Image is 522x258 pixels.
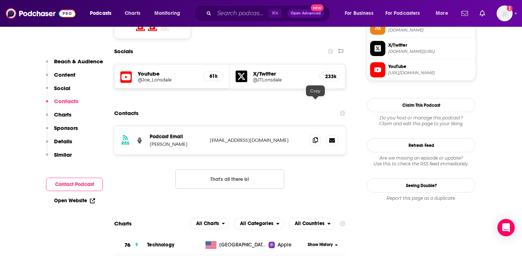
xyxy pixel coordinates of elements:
h2: Countries [289,218,335,229]
h2: Contacts [114,106,138,120]
p: Content [54,71,75,78]
p: Sponsors [54,124,78,131]
a: @JTLonsdale [253,77,313,83]
button: Social [46,85,70,98]
span: X/Twitter [388,42,472,48]
span: All Charts [196,221,219,226]
p: Similar [54,151,72,158]
a: @Joe_Lonsdale [138,77,198,83]
span: United States [219,241,266,249]
button: open menu [149,8,190,19]
button: Reach & Audience [46,58,103,71]
span: For Podcasters [385,8,420,18]
a: Seeing Double? [367,178,476,193]
a: Charts [120,8,145,19]
span: All Categories [240,221,273,226]
div: Report this page as a duplicate. [367,195,476,201]
button: Charts [46,111,71,124]
h3: 76 [124,241,130,249]
button: Contacts [46,98,78,111]
a: Show notifications dropdown [477,7,488,20]
button: open menu [340,8,382,19]
button: open menu [381,8,431,19]
h5: 61k [210,73,217,79]
a: RSS Feed[DOMAIN_NAME] [370,20,472,35]
button: Open AdvancedNew [287,9,324,18]
span: Monitoring [154,8,180,18]
p: Podcast Email [150,134,204,140]
span: Apple [278,241,291,249]
a: [GEOGRAPHIC_DATA] [203,241,269,249]
span: Open Advanced [291,12,321,15]
a: Technology [147,242,174,248]
span: Do you host or manage this podcast? [367,115,476,121]
h5: 233k [325,73,333,80]
div: Open Intercom Messenger [497,219,515,236]
button: open menu [85,8,121,19]
p: Social [54,85,70,92]
p: Details [54,138,72,145]
div: Copy [306,85,325,96]
img: Podchaser - Follow, Share and Rate Podcasts [6,7,75,20]
a: YouTube[URL][DOMAIN_NAME] [370,62,472,77]
span: For Business [345,8,373,18]
button: Claim This Podcast [367,98,476,112]
span: More [436,8,448,18]
button: Sponsors [46,124,78,138]
h5: X/Twitter [253,70,313,77]
span: api.substack.com [388,28,472,33]
span: All Countries [295,221,324,226]
h2: Socials [114,45,133,58]
button: open menu [431,8,457,19]
img: User Profile [497,5,513,21]
span: https://www.youtube.com/@Joe_Lonsdale [388,70,472,76]
h5: Youtube [138,70,198,77]
h2: Categories [234,218,284,229]
span: ⌘ K [268,9,282,18]
div: Claim and edit this page to your liking. [367,115,476,127]
span: Podcasts [90,8,111,18]
h2: Platforms [190,218,230,229]
input: Search podcasts, credits, & more... [214,8,268,19]
button: open menu [190,218,230,229]
button: Show profile menu [497,5,513,21]
p: [PERSON_NAME] [150,141,204,147]
h2: Charts [114,220,132,227]
span: Charts [125,8,140,18]
button: open menu [234,218,284,229]
span: twitter.com/JTLonsdale [388,49,472,54]
a: X/Twitter[DOMAIN_NAME][URL] [370,41,472,56]
div: Are we missing an episode or update? Use this to check the RSS feed immediately. [367,155,476,167]
svg: Add a profile image [507,5,513,11]
a: Open Website [54,198,95,204]
button: Show History [306,242,340,248]
a: Show notifications dropdown [459,7,471,20]
a: 76 [114,235,147,255]
button: Contact Podcast [46,178,103,191]
p: Charts [54,111,71,118]
button: open menu [289,218,335,229]
span: New [311,4,324,11]
a: Apple [269,241,305,249]
button: Details [46,138,72,151]
button: Nothing here. [175,169,284,189]
span: Logged in as cmand-c [497,5,513,21]
h3: RSS [121,140,129,146]
span: Show History [308,242,333,248]
button: Similar [46,151,72,165]
p: Contacts [54,98,78,105]
span: YouTube [388,63,472,70]
button: Content [46,71,75,85]
p: [EMAIL_ADDRESS][DOMAIN_NAME] [210,137,304,143]
button: Refresh Feed [367,138,476,152]
div: Search podcasts, credits, & more... [201,5,337,22]
p: Reach & Audience [54,58,103,65]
